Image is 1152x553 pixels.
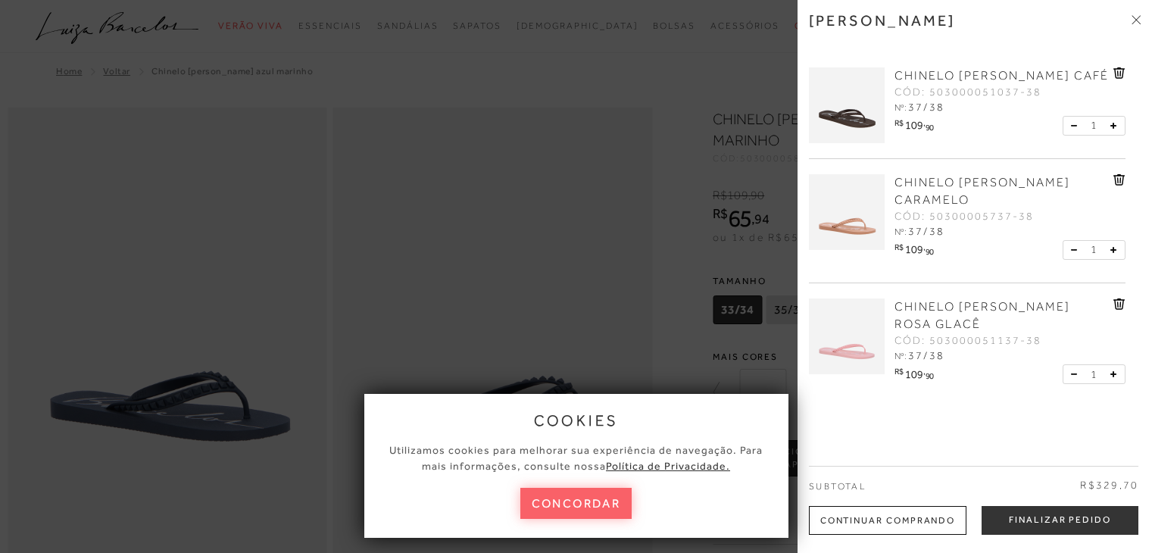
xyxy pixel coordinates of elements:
[908,101,944,113] span: 37/38
[534,412,619,429] span: cookies
[905,368,923,380] span: 109
[894,298,1110,333] a: CHINELO [PERSON_NAME] ROSA GLACÊ
[905,119,923,131] span: 109
[894,102,907,113] span: Nº:
[520,488,632,519] button: concordar
[923,243,934,252] i: ,
[1080,478,1138,493] span: R$329,70
[894,351,907,361] span: Nº:
[809,298,885,374] img: CHINELO LUIZA PIRÂMIDES ROSA GLACÊ
[894,243,903,252] i: R$
[1091,117,1097,133] span: 1
[894,300,1070,331] span: CHINELO [PERSON_NAME] ROSA GLACÊ
[894,85,1041,100] span: CÓD: 503000051037-38
[809,67,885,143] img: CHINELO LUIZA PIRÂMIDES CAFÉ
[894,333,1041,348] span: CÓD: 503000051137-38
[894,227,907,237] span: Nº:
[809,506,966,535] div: Continuar Comprando
[923,119,934,127] i: ,
[894,69,1109,83] span: CHINELO [PERSON_NAME] CAFÉ
[908,349,944,361] span: 37/38
[905,243,923,255] span: 109
[809,11,956,30] h3: [PERSON_NAME]
[809,174,885,250] img: CHINELO LUIZA PIRÂMIDES CARAMELO
[894,67,1109,85] a: CHINELO [PERSON_NAME] CAFÉ
[894,174,1110,209] a: CHINELO [PERSON_NAME] CARAMELO
[1091,242,1097,258] span: 1
[926,123,934,132] span: 90
[894,367,903,376] i: R$
[389,444,763,472] span: Utilizamos cookies para melhorar sua experiência de navegação. Para mais informações, consulte nossa
[894,119,903,127] i: R$
[908,225,944,237] span: 37/38
[894,176,1070,207] span: CHINELO [PERSON_NAME] CARAMELO
[894,209,1034,224] span: CÓD: 50300005737-38
[809,481,866,492] span: Subtotal
[926,371,934,380] span: 90
[926,247,934,256] span: 90
[982,506,1138,535] button: Finalizar Pedido
[1091,367,1097,383] span: 1
[606,460,730,472] a: Política de Privacidade.
[923,367,934,376] i: ,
